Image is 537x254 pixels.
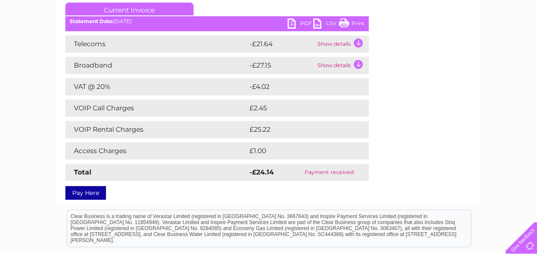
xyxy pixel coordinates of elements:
a: CSV [313,18,339,31]
td: Payment received [290,164,368,181]
strong: Total [74,168,91,176]
b: Statement Date: [70,18,114,24]
td: Show details [315,35,369,53]
td: -£21.64 [247,35,315,53]
a: Log out [509,36,529,43]
td: Broadband [65,57,247,74]
td: Show details [315,57,369,74]
a: Energy [408,36,427,43]
a: 0333 014 3131 [376,4,435,15]
a: Contact [480,36,501,43]
strong: -£24.14 [249,168,274,176]
td: VOIP Rental Charges [65,121,247,138]
a: Pay Here [65,186,106,200]
a: Print [339,18,364,31]
td: Telecoms [65,35,247,53]
td: £2.45 [247,100,349,117]
a: Blog [463,36,475,43]
td: £25.22 [247,121,351,138]
div: [DATE] [65,18,369,24]
a: PDF [288,18,313,31]
td: VAT @ 20% [65,78,247,95]
td: -£27.15 [247,57,315,74]
a: Current Invoice [65,3,194,15]
td: VOIP Call Charges [65,100,247,117]
td: £1.00 [247,142,348,159]
div: Clear Business is a trading name of Verastar Limited (registered in [GEOGRAPHIC_DATA] No. 3667643... [67,5,471,41]
img: logo.png [19,22,62,48]
td: Access Charges [65,142,247,159]
a: Water [387,36,403,43]
td: -£4.02 [247,78,351,95]
a: Telecoms [432,36,458,43]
